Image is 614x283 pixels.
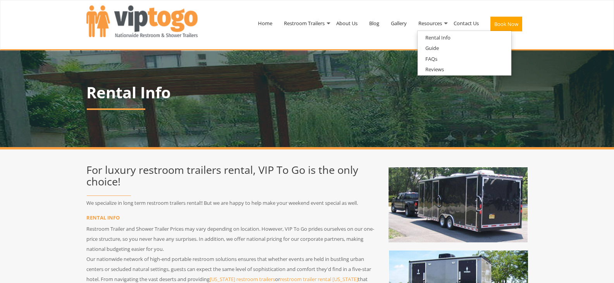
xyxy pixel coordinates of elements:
[389,167,528,242] img: Washroom Trailer
[330,3,363,43] a: About Us
[278,3,330,43] a: Restroom Trailers
[280,276,358,283] a: restroom trailer rental [US_STATE]
[86,198,377,208] p: We specialize in long term restroom trailers rental!! But we are happy to help make your weekend ...
[210,276,275,283] a: [US_STATE] restroom trailers
[448,3,485,43] a: Contact Us
[363,3,385,43] a: Blog
[252,3,278,43] a: Home
[418,54,445,64] a: FAQs
[418,43,447,53] a: Guide
[86,164,377,187] h2: For luxury restroom trailers rental, VIP To Go is the only choice!
[86,215,377,220] h3: RENTAL INFO
[86,84,528,101] h1: Rental Info
[418,65,452,74] a: Reviews
[413,3,448,43] a: Resources
[86,5,198,37] img: VIPTOGO
[385,3,413,43] a: Gallery
[490,17,522,31] button: Book Now
[485,3,528,48] a: Book Now
[86,224,377,254] p: Restroom Trailer and Shower Trailer Prices may vary depending on location. However, VIP To Go pri...
[418,33,458,43] a: Rental Info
